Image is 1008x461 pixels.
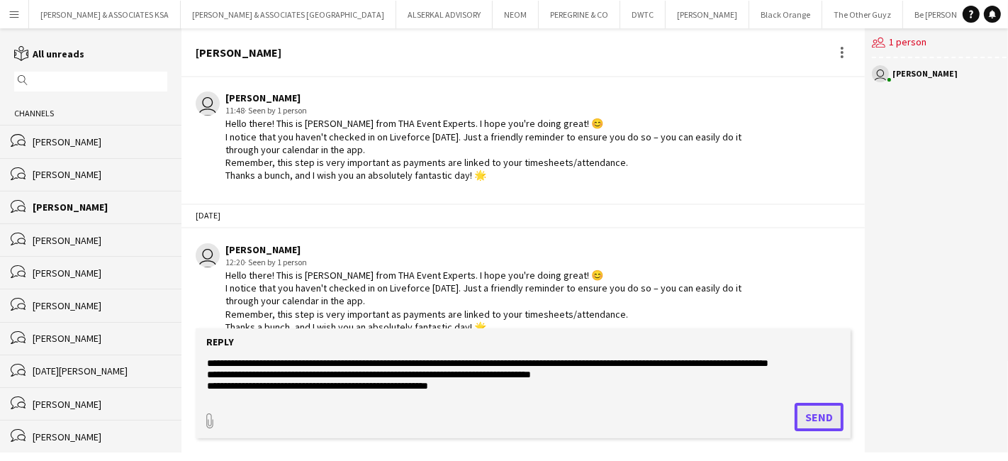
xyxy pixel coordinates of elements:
button: The Other Guyz [822,1,903,28]
div: [PERSON_NAME] [33,168,167,181]
div: [DATE] [181,204,865,228]
button: [PERSON_NAME] & ASSOCIATES [GEOGRAPHIC_DATA] [181,1,396,28]
button: Send [795,403,844,431]
div: [PERSON_NAME] [892,70,958,78]
button: Be [PERSON_NAME] [903,1,997,28]
button: [PERSON_NAME] & ASSOCIATES KSA [29,1,181,28]
div: Hello there! This is [PERSON_NAME] from THA Event Experts. I hope you're doing great! 😊 I notice ... [225,269,742,333]
div: [PERSON_NAME] [33,201,167,213]
div: [PERSON_NAME] [33,332,167,345]
button: PEREGRINE & CO [539,1,620,28]
button: [PERSON_NAME] [666,1,749,28]
div: [PERSON_NAME] [225,243,742,256]
div: 11:48 [225,104,742,117]
label: Reply [206,335,234,348]
div: [PERSON_NAME] [33,398,167,411]
div: Hello there! This is [PERSON_NAME] from THA Event Experts. I hope you're doing great! 😊 I notice ... [225,117,742,182]
a: All unreads [14,48,84,60]
div: [PERSON_NAME] [33,431,167,443]
div: [PERSON_NAME] [225,91,742,104]
div: [PERSON_NAME] [33,299,167,312]
span: · Seen by 1 person [245,257,307,267]
button: ALSERKAL ADVISORY [396,1,493,28]
button: Black Orange [749,1,822,28]
div: 1 person [872,28,1007,58]
button: DWTC [620,1,666,28]
span: · Seen by 1 person [245,105,307,116]
div: [DATE][PERSON_NAME] [33,365,167,377]
button: NEOM [493,1,539,28]
div: 12:20 [225,256,742,269]
div: [PERSON_NAME] [196,46,281,59]
div: [PERSON_NAME] [33,135,167,148]
div: [PERSON_NAME] [33,234,167,247]
div: [PERSON_NAME] [33,267,167,279]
